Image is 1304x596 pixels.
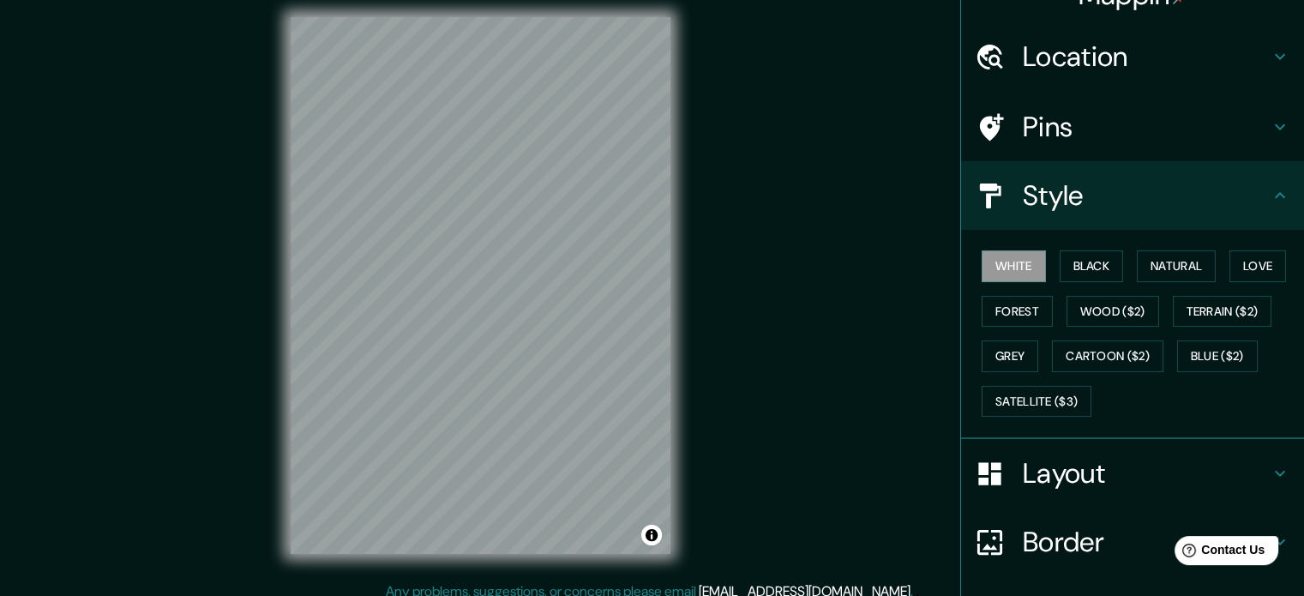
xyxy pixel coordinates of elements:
button: Natural [1137,250,1216,282]
button: Terrain ($2) [1173,296,1272,328]
button: Wood ($2) [1067,296,1159,328]
div: Border [961,508,1304,576]
button: Grey [982,340,1038,372]
canvas: Map [291,17,670,554]
button: Toggle attribution [641,525,662,545]
button: Blue ($2) [1177,340,1258,372]
button: Cartoon ($2) [1052,340,1163,372]
h4: Pins [1023,110,1270,144]
iframe: Help widget launcher [1151,529,1285,577]
h4: Style [1023,178,1270,213]
h4: Layout [1023,456,1270,491]
button: Forest [982,296,1053,328]
div: Layout [961,439,1304,508]
h4: Border [1023,525,1270,559]
h4: Location [1023,39,1270,74]
div: Location [961,22,1304,91]
div: Style [961,161,1304,230]
button: Black [1060,250,1124,282]
button: Love [1229,250,1286,282]
div: Pins [961,93,1304,161]
button: Satellite ($3) [982,386,1091,418]
button: White [982,250,1046,282]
